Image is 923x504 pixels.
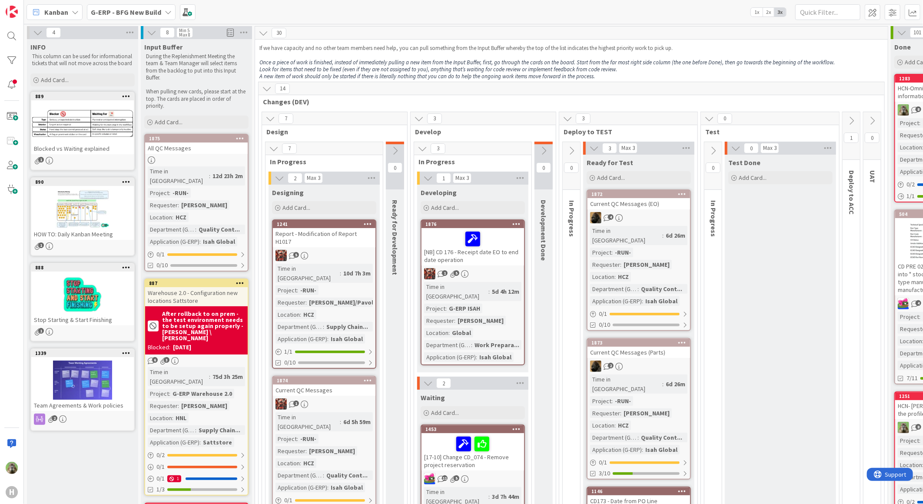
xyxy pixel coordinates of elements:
span: 4 [46,27,61,38]
div: 888Stop Starting & Start Finishing [31,264,134,325]
span: Input Buffer [144,43,183,51]
div: Application (G-ERP) [590,445,642,454]
span: : [199,237,201,246]
div: 1874 [277,378,375,384]
div: HNL [173,413,189,423]
span: 11 [442,475,448,481]
div: 889 [31,93,134,100]
span: 30 [272,28,286,38]
div: Blocked vs Waiting explained [31,143,134,154]
span: : [471,340,472,350]
span: : [448,328,450,338]
div: HCZ [616,421,631,430]
span: : [178,200,179,210]
div: 0/1 [145,249,248,260]
div: ND [588,212,690,223]
div: Project [898,436,919,445]
span: 0/10 [599,320,610,329]
div: [PERSON_NAME] [621,408,672,418]
div: Location [276,458,300,468]
span: : [327,334,329,344]
div: 10d 7h 3m [341,269,373,278]
span: 0 / 2 [156,451,165,460]
span: : [642,296,643,306]
div: HCZ [301,310,316,319]
img: JK [898,298,909,309]
div: Location [148,413,172,423]
span: : [169,389,170,398]
div: Application (G-ERP) [148,237,199,246]
span: : [209,372,210,381]
a: 1875All QC MessagesTime in [GEOGRAPHIC_DATA]:12d 23h 2mProject:-RUN-Requester:[PERSON_NAME]Locati... [144,134,249,272]
div: All QC Messages [145,143,248,154]
div: Location [148,212,172,222]
div: Project [898,118,919,128]
b: After rollback to on prem - the test environment needs to be setup again properly - [PERSON_NAME]... [162,311,245,341]
div: [DATE] [173,343,191,352]
div: 0/1 [145,461,248,472]
div: 6d 26m [664,231,687,240]
div: Project [148,188,169,198]
div: Requester [148,401,178,411]
div: 1873Current QC Messages (Parts) [588,339,690,358]
span: : [488,287,490,296]
div: Current QC Messages [273,385,375,396]
span: : [297,285,298,295]
div: Location [276,310,300,319]
div: -RUN- [613,248,633,257]
span: 5 [293,252,299,258]
div: Project [276,285,297,295]
span: 6 [152,357,158,363]
a: 890HOW TO: Daily Kanban Meeting [30,177,135,256]
div: Isah Global [329,334,365,344]
div: 1241 [277,221,375,227]
div: 1146 [591,488,690,494]
span: 5 [454,270,459,276]
span: : [637,284,639,294]
span: 1 / 1 [284,347,292,356]
span: 1/3 [156,485,165,494]
span: 2 [608,363,614,368]
span: : [169,188,170,198]
div: Requester [590,260,620,269]
div: Supply Chain... [196,425,242,435]
span: : [300,458,301,468]
div: Quality Cont... [639,433,684,442]
span: 1 / 1 [906,192,915,201]
div: JK [273,250,375,261]
span: 0 / 1 [599,309,607,318]
div: Time in [GEOGRAPHIC_DATA] [590,226,662,245]
img: JK [276,398,287,410]
div: 887 [149,280,248,286]
span: 1 [38,157,44,162]
div: Department (G-ERP) [590,433,637,442]
div: Location [590,272,614,282]
div: 1875 [145,135,248,143]
span: 2 [52,415,57,421]
img: TT [6,462,18,474]
img: Visit kanbanzone.com [6,6,18,18]
div: Department (G-ERP) [148,425,195,435]
div: Requester [276,446,305,456]
div: Global [450,328,473,338]
span: : [305,446,307,456]
div: 6d 26m [664,379,687,389]
div: Time in [GEOGRAPHIC_DATA] [148,166,209,186]
div: 0/1 [588,457,690,468]
div: 1339 [31,349,134,357]
span: 8 [160,27,175,38]
span: 1 [38,328,44,334]
span: 4 [916,300,921,306]
div: 75d 3h 25m [210,372,245,381]
div: -RUN- [298,285,319,295]
div: JK [273,398,375,410]
div: G-ERP ISAH [447,304,482,313]
span: Kanban [44,7,68,17]
div: Quality Cont... [324,471,370,480]
div: Current QC Messages (EO) [588,198,690,209]
div: 1876 [425,221,524,227]
div: Isah Global [477,352,514,362]
div: Project [898,312,919,322]
div: 1146 [588,487,690,495]
div: 1453 [422,425,524,433]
